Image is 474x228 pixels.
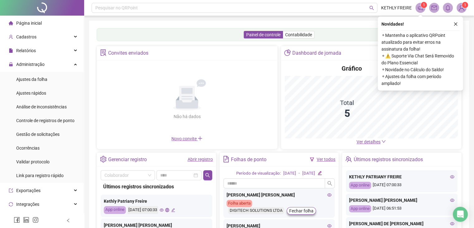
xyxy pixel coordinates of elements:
[100,49,107,56] span: solution
[16,146,40,151] span: Ocorrências
[381,4,412,11] span: KETHLY FREIRE
[318,171,322,175] span: edit
[100,156,107,162] span: setting
[165,208,169,212] span: global
[381,52,459,66] span: ⚬ ⚠️ Suporte Via Chat Será Removido do Plano Essencial
[349,205,371,212] div: App online
[327,181,332,186] span: search
[236,170,281,177] div: Período de visualização:
[231,154,266,165] div: Folhas de ponto
[9,21,13,25] span: home
[342,64,362,73] h4: Gráfico
[227,200,252,207] div: Folha aberta
[171,136,203,141] span: Novo convite
[345,156,352,162] span: team
[16,173,64,178] span: Link para registro rápido
[369,6,374,10] span: search
[349,220,454,227] div: [PERSON_NAME] DE [PERSON_NAME]
[108,154,147,165] div: Gerenciar registro
[292,48,341,58] div: Dashboard de jornada
[9,202,13,206] span: sync
[32,217,39,223] span: instagram
[16,202,39,207] span: Integrações
[462,2,468,8] sup: Atualize o seu contato no menu Meus Dados
[16,159,50,164] span: Validar protocolo
[453,22,458,26] span: close
[349,182,371,189] div: App online
[418,5,423,11] span: notification
[9,188,13,193] span: export
[16,21,42,26] span: Página inicial
[287,207,316,215] button: Fechar folha
[246,32,280,37] span: Painel de controle
[421,2,427,8] sup: 1
[9,35,13,39] span: user-add
[23,217,29,223] span: linkedin
[327,193,332,197] span: eye
[66,218,70,223] span: left
[16,132,60,137] span: Gestão de solicitações
[302,170,315,177] div: [DATE]
[450,175,454,179] span: eye
[16,188,41,193] span: Exportações
[354,154,423,165] div: Últimos registros sincronizados
[349,205,454,212] div: [DATE] 06:51:53
[457,3,466,12] img: 82759
[171,208,175,212] span: edit
[283,170,296,177] div: [DATE]
[381,73,459,87] span: ⚬ Ajustes da folha com período ampliado!
[16,77,47,82] span: Ajustes da folha
[228,207,284,214] div: DIGITECH SOLUTIONS LTDA
[327,224,332,228] span: eye
[223,156,229,162] span: file-text
[357,139,386,144] a: Ver detalhes down
[381,139,386,144] span: down
[158,113,216,120] div: Não há dados
[450,198,454,202] span: eye
[227,191,332,198] div: [PERSON_NAME] [PERSON_NAME]
[464,3,466,7] span: 1
[16,118,74,123] span: Controle de registros de ponto
[16,91,46,96] span: Ajustes rápidos
[14,217,20,223] span: facebook
[299,170,300,177] div: -
[349,182,454,189] div: [DATE] 07:00:33
[127,206,158,214] div: [DATE] 07:00:33
[431,5,437,11] span: mail
[104,198,209,205] div: Kethly Patriany Freire
[285,32,312,37] span: Contabilidade
[349,197,454,204] div: [PERSON_NAME] [PERSON_NAME]
[450,221,454,226] span: eye
[205,173,210,178] span: search
[103,183,210,191] div: Últimos registros sincronizados
[349,173,454,180] div: KETHLY PATRIANY FREIRE
[16,104,67,109] span: Análise de inconsistências
[188,157,213,162] a: Abrir registro
[16,48,36,53] span: Relatórios
[16,34,36,39] span: Cadastros
[9,62,13,67] span: lock
[453,207,468,222] div: Open Intercom Messenger
[381,21,404,27] span: Novidades !
[310,157,314,161] span: filter
[289,207,314,214] span: Fechar folha
[9,48,13,53] span: file
[445,5,451,11] span: bell
[423,3,425,7] span: 1
[284,49,291,56] span: pie-chart
[381,66,459,73] span: ⚬ Novidade no Cálculo do Saldo!
[381,32,459,52] span: ⚬ Mantenha o aplicativo QRPoint atualizado para evitar erros na assinatura da folha!
[357,139,381,144] span: Ver detalhes
[104,206,126,214] div: App online
[16,62,45,67] span: Administração
[317,157,335,162] a: Ver todos
[108,48,148,58] div: Convites enviados
[198,136,203,141] span: plus
[160,208,164,212] span: eye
